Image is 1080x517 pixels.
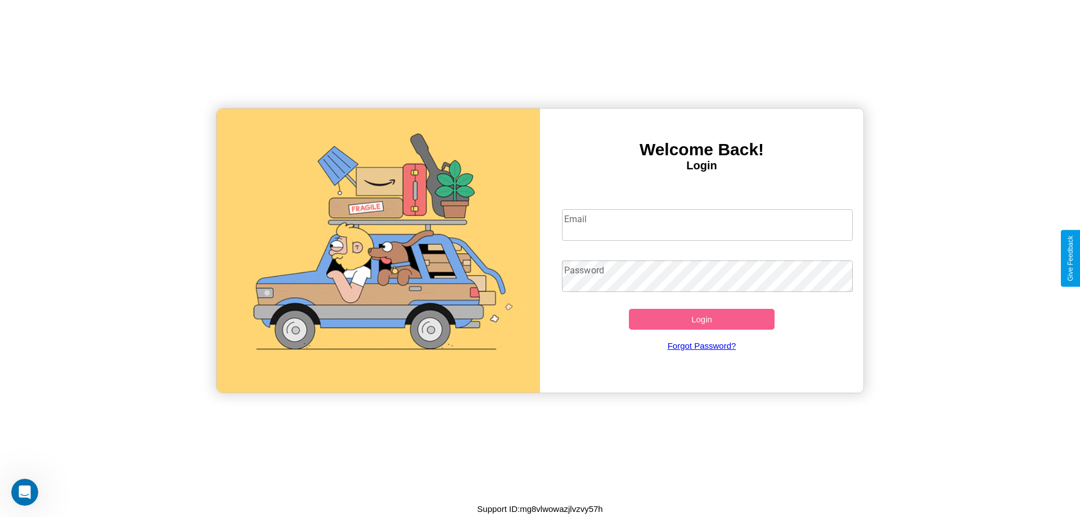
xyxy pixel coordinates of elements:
iframe: Intercom live chat [11,479,38,506]
a: Forgot Password? [556,330,848,362]
img: gif [217,109,540,393]
h3: Welcome Back! [540,140,863,159]
button: Login [629,309,775,330]
p: Support ID: mg8vlwowazjlvzvy57h [477,501,602,516]
h4: Login [540,159,863,172]
div: Give Feedback [1066,236,1074,281]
